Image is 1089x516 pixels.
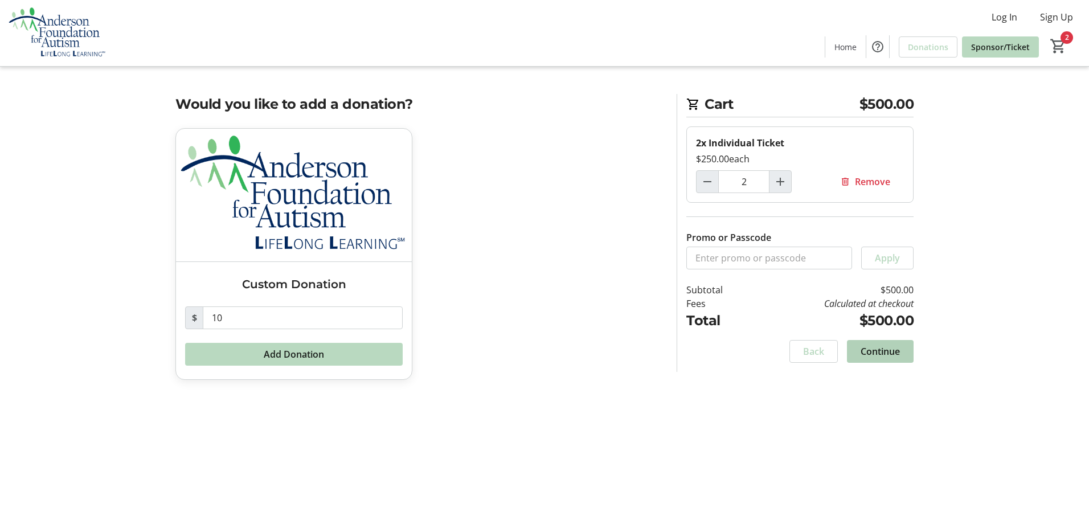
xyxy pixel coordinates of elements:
[175,94,663,114] h2: Would you like to add a donation?
[752,297,914,310] td: Calculated at checkout
[686,247,852,269] input: Enter promo or passcode
[899,36,957,58] a: Donations
[834,41,857,53] span: Home
[826,170,904,193] button: Remove
[686,297,752,310] td: Fees
[861,345,900,358] span: Continue
[789,340,838,363] button: Back
[1048,36,1068,56] button: Cart
[861,247,914,269] button: Apply
[1031,8,1082,26] button: Sign Up
[686,231,771,244] label: Promo or Passcode
[859,94,914,114] span: $500.00
[264,347,324,361] span: Add Donation
[686,94,914,117] h2: Cart
[185,343,403,366] button: Add Donation
[875,251,900,265] span: Apply
[825,36,866,58] a: Home
[176,129,412,261] img: Custom Donation
[718,170,769,193] input: Individual Ticket Quantity
[696,152,904,166] div: $250.00 each
[752,310,914,331] td: $500.00
[185,306,203,329] span: $
[686,283,752,297] td: Subtotal
[203,306,403,329] input: Donation Amount
[855,175,890,189] span: Remove
[185,276,403,293] h3: Custom Donation
[962,36,1039,58] a: Sponsor/Ticket
[1040,10,1073,24] span: Sign Up
[803,345,824,358] span: Back
[686,310,752,331] td: Total
[992,10,1017,24] span: Log In
[908,41,948,53] span: Donations
[769,171,791,193] button: Increment by one
[982,8,1026,26] button: Log In
[866,35,889,58] button: Help
[697,171,718,193] button: Decrement by one
[752,283,914,297] td: $500.00
[7,5,108,62] img: Anderson Foundation for Autism 's Logo
[847,340,914,363] button: Continue
[696,136,904,150] div: 2x Individual Ticket
[971,41,1030,53] span: Sponsor/Ticket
